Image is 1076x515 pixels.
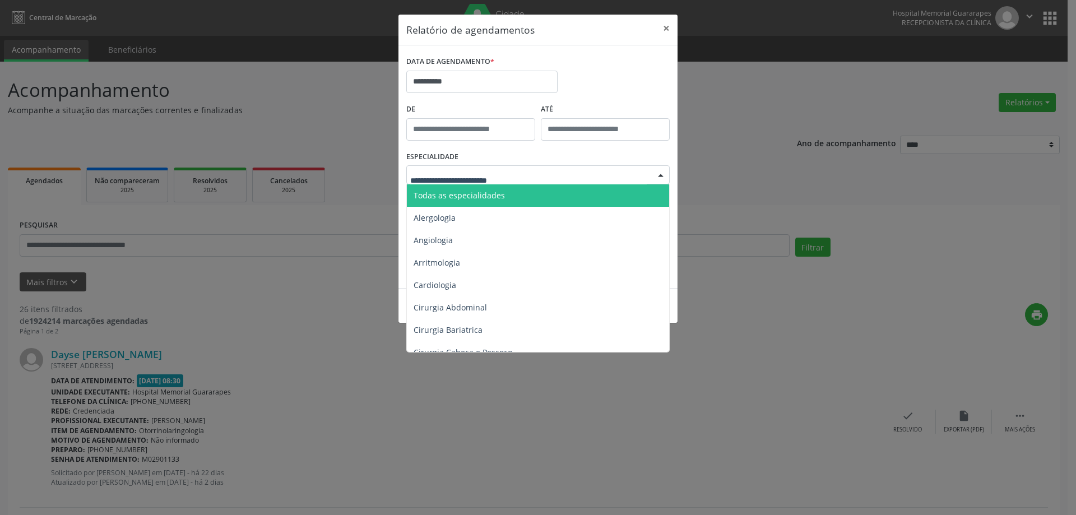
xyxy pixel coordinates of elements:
[406,53,494,71] label: DATA DE AGENDAMENTO
[541,101,670,118] label: ATÉ
[414,257,460,268] span: Arritmologia
[406,101,535,118] label: De
[414,280,456,290] span: Cardiologia
[414,190,505,201] span: Todas as especialidades
[414,347,512,358] span: Cirurgia Cabeça e Pescoço
[406,149,458,166] label: ESPECIALIDADE
[655,15,678,42] button: Close
[414,235,453,245] span: Angiologia
[414,302,487,313] span: Cirurgia Abdominal
[414,212,456,223] span: Alergologia
[406,22,535,37] h5: Relatório de agendamentos
[414,324,483,335] span: Cirurgia Bariatrica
